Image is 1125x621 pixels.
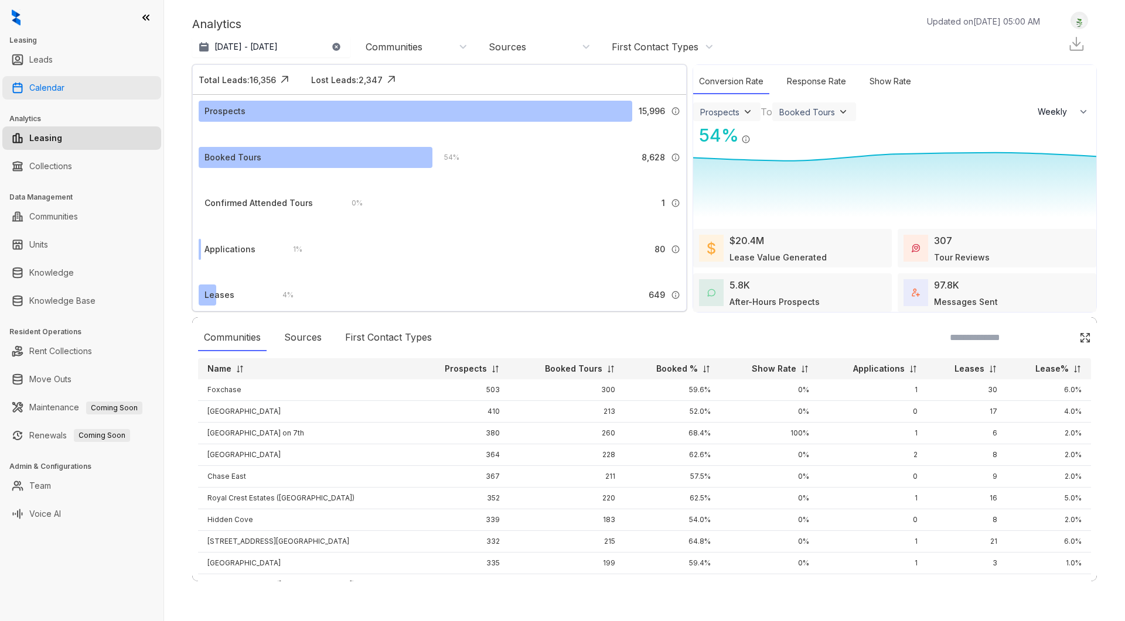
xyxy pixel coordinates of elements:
[29,261,74,284] a: Knowledge
[204,105,246,118] div: Prospects
[2,233,161,256] li: Units
[413,553,509,574] td: 335
[1035,363,1069,375] p: Lease%
[2,339,161,363] li: Rent Collections
[1007,379,1091,401] td: 6.0%
[198,488,413,509] td: Royal Crest Estates ([GEOGRAPHIC_DATA])
[413,509,509,531] td: 339
[340,197,363,210] div: 0 %
[29,155,72,178] a: Collections
[2,289,161,313] li: Knowledge Base
[1007,444,1091,466] td: 2.0%
[413,488,509,509] td: 352
[625,531,720,553] td: 64.8%
[837,106,849,118] img: ViewFilterArrow
[927,531,1007,553] td: 21
[509,488,625,509] td: 220
[752,363,796,375] p: Show Rate
[366,40,422,53] div: Communities
[281,243,302,256] div: 1 %
[489,40,526,53] div: Sources
[671,290,680,300] img: Info
[509,553,625,574] td: 199
[2,396,161,419] li: Maintenance
[413,401,509,423] td: 410
[927,379,1007,401] td: 30
[720,423,819,444] td: 100%
[198,574,413,596] td: Royal Crest Estates ([GEOGRAPHIC_DATA])
[278,324,328,351] div: Sources
[927,15,1040,28] p: Updated on [DATE] 05:00 AM
[432,151,459,164] div: 54 %
[988,365,997,373] img: sorting
[927,509,1007,531] td: 8
[625,379,720,401] td: 59.6%
[204,243,255,256] div: Applications
[29,502,61,526] a: Voice AI
[29,205,78,228] a: Communities
[1073,365,1082,373] img: sorting
[413,379,509,401] td: 503
[1055,332,1065,342] img: SearchIcon
[864,69,917,94] div: Show Rate
[781,69,852,94] div: Response Rate
[1007,401,1091,423] td: 4.0%
[702,365,711,373] img: sorting
[1079,332,1091,344] img: Click Icon
[2,261,161,284] li: Knowledge
[2,368,161,391] li: Move Outs
[625,423,720,444] td: 68.4%
[214,41,278,53] p: [DATE] - [DATE]
[741,135,751,144] img: Info
[625,466,720,488] td: 57.5%
[729,296,820,308] div: After-Hours Prospects
[29,368,71,391] a: Move Outs
[751,124,768,142] img: Click Icon
[2,424,161,447] li: Renewals
[909,365,918,373] img: sorting
[612,40,698,53] div: First Contact Types
[656,363,698,375] p: Booked %
[29,233,48,256] a: Units
[198,401,413,423] td: [GEOGRAPHIC_DATA]
[204,197,313,210] div: Confirmed Attended Tours
[625,401,720,423] td: 52.0%
[720,466,819,488] td: 0%
[545,363,602,375] p: Booked Tours
[29,126,62,150] a: Leasing
[9,35,163,46] h3: Leasing
[29,339,92,363] a: Rent Collections
[1007,466,1091,488] td: 2.0%
[204,289,234,301] div: Leases
[1007,488,1091,509] td: 5.0%
[1038,106,1073,118] span: Weekly
[927,423,1007,444] td: 6
[509,401,625,423] td: 213
[413,466,509,488] td: 367
[2,126,161,150] li: Leasing
[720,531,819,553] td: 0%
[934,278,959,292] div: 97.8K
[1071,15,1087,27] img: UserAvatar
[927,444,1007,466] td: 8
[729,278,750,292] div: 5.8K
[819,574,926,596] td: 3
[509,466,625,488] td: 211
[198,444,413,466] td: [GEOGRAPHIC_DATA]
[954,363,984,375] p: Leases
[625,509,720,531] td: 54.0%
[509,379,625,401] td: 300
[720,574,819,596] td: 0%
[29,289,96,313] a: Knowledge Base
[654,243,665,256] span: 80
[720,488,819,509] td: 0%
[1007,423,1091,444] td: 2.0%
[9,192,163,203] h3: Data Management
[693,69,769,94] div: Conversion Rate
[198,423,413,444] td: [GEOGRAPHIC_DATA] on 7th
[707,289,715,297] img: AfterHoursConversations
[819,444,926,466] td: 2
[707,241,715,255] img: LeaseValue
[742,106,754,118] img: ViewFilterArrow
[800,365,809,373] img: sorting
